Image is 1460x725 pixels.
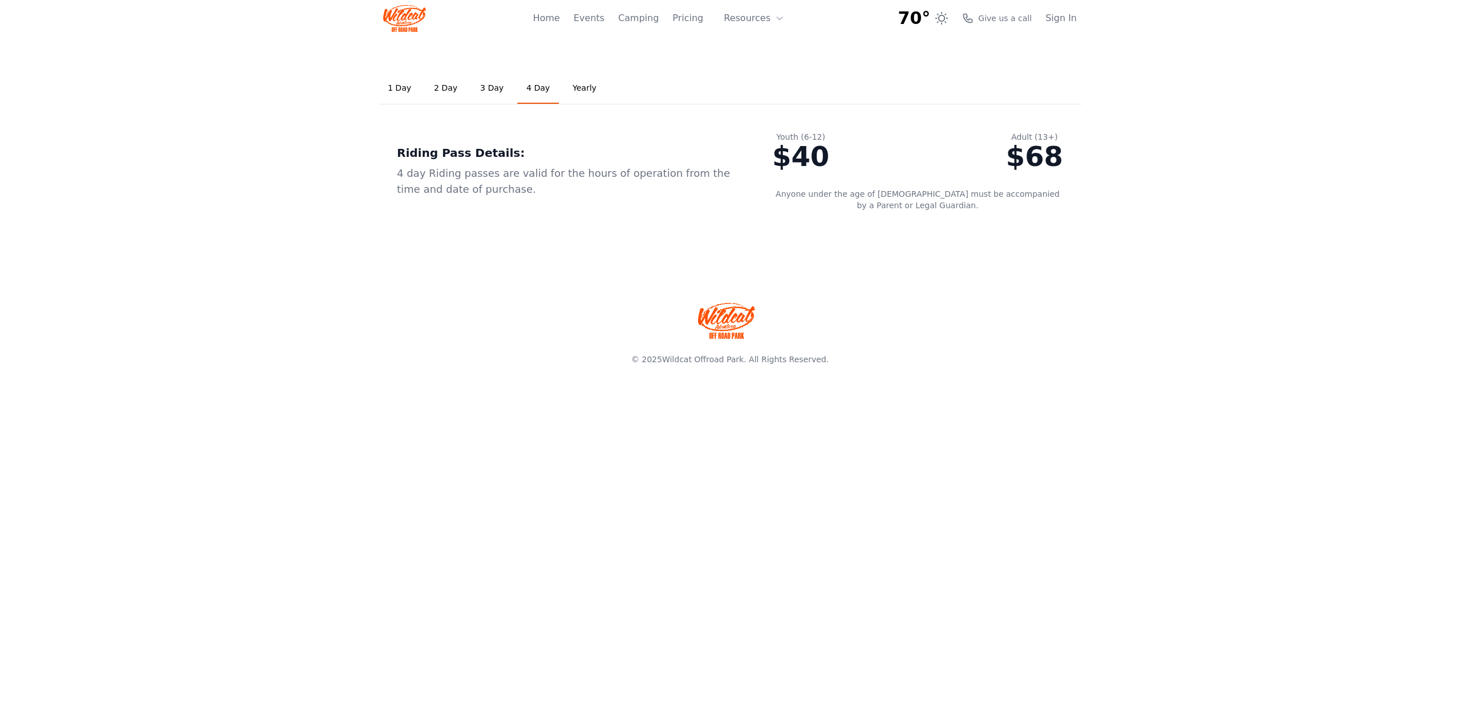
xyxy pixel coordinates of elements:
[772,143,829,170] div: $40
[1006,131,1063,143] div: Adult (13+)
[397,145,736,161] div: Riding Pass Details:
[962,13,1032,24] a: Give us a call
[563,73,606,104] a: Yearly
[618,11,659,25] a: Camping
[772,188,1063,211] p: Anyone under the age of [DEMOGRAPHIC_DATA] must be accompanied by a Parent or Legal Guardian.
[471,73,513,104] a: 3 Day
[662,355,744,364] a: Wildcat Offroad Park
[574,11,605,25] a: Events
[631,355,829,364] span: © 2025 . All Rights Reserved.
[425,73,467,104] a: 2 Day
[397,165,736,197] div: 4 day Riding passes are valid for the hours of operation from the time and date of purchase.
[383,5,426,32] img: Wildcat Logo
[1045,11,1077,25] a: Sign In
[898,8,931,29] span: 70°
[672,11,703,25] a: Pricing
[533,11,559,25] a: Home
[772,131,829,143] div: Youth (6-12)
[517,73,559,104] a: 4 Day
[1006,143,1063,170] div: $68
[978,13,1032,24] span: Give us a call
[379,73,420,104] a: 1 Day
[717,7,791,30] button: Resources
[698,302,755,339] img: Wildcat Offroad park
